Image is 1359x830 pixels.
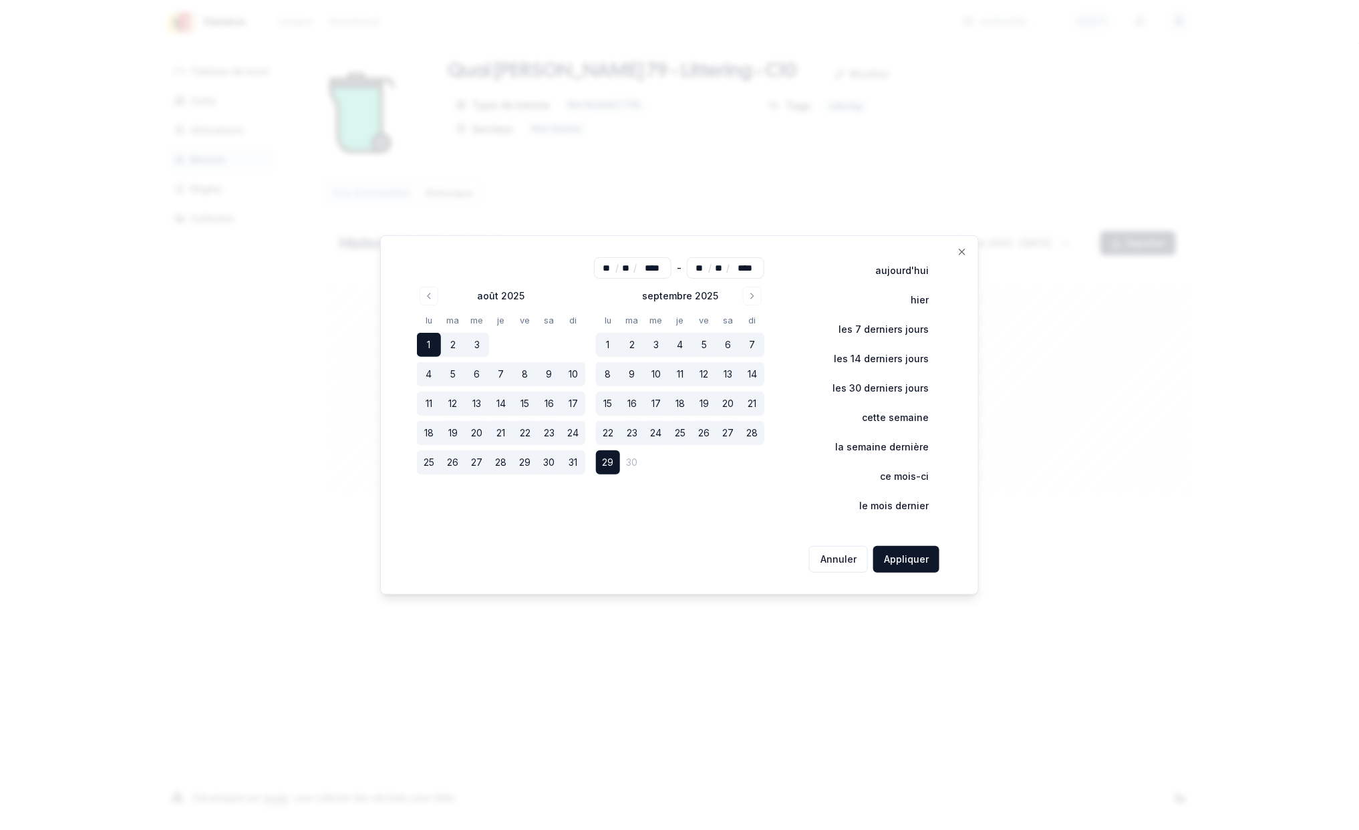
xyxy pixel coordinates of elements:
button: 10 [561,362,585,386]
button: 15 [513,392,537,416]
span: / [726,261,730,275]
button: aujourd'hui [847,257,939,284]
th: mardi [620,313,644,327]
div: - [677,257,682,279]
button: 15 [596,392,620,416]
button: les 14 derniers jours [806,345,939,372]
button: 13 [465,392,489,416]
button: 1 [596,333,620,357]
button: 28 [489,450,513,474]
button: 29 [513,450,537,474]
button: Go to previous month [420,287,438,305]
button: 14 [489,392,513,416]
th: mercredi [644,313,668,327]
button: 11 [668,362,692,386]
button: 23 [620,421,644,445]
button: les 7 derniers jours [810,316,939,343]
button: 29 [596,450,620,474]
button: 8 [513,362,537,386]
th: vendredi [692,313,716,327]
button: 25 [417,450,441,474]
button: 9 [537,362,561,386]
span: / [708,261,712,275]
button: 8 [596,362,620,386]
button: 28 [740,421,764,445]
button: 24 [644,421,668,445]
button: 3 [644,333,668,357]
button: 21 [489,421,513,445]
button: 20 [716,392,740,416]
button: 16 [537,392,561,416]
button: 17 [561,392,585,416]
button: 12 [692,362,716,386]
th: jeudi [489,313,513,327]
button: 4 [417,362,441,386]
th: dimanche [561,313,585,327]
button: 10 [644,362,668,386]
button: cette semaine [834,404,939,431]
button: 22 [596,421,620,445]
th: lundi [417,313,441,327]
button: 27 [465,450,489,474]
button: 1 [417,333,441,357]
div: septembre 2025 [642,289,718,303]
button: 19 [692,392,716,416]
th: jeudi [668,313,692,327]
button: 9 [620,362,644,386]
button: 13 [716,362,740,386]
th: dimanche [740,313,764,327]
button: 25 [668,421,692,445]
button: 12 [441,392,465,416]
button: 21 [740,392,764,416]
button: 5 [441,362,465,386]
button: 3 [465,333,489,357]
button: 17 [644,392,668,416]
button: Go to next month [743,287,762,305]
button: 6 [465,362,489,386]
th: samedi [716,313,740,327]
button: 7 [489,362,513,386]
button: 20 [465,421,489,445]
button: 16 [620,392,644,416]
th: mardi [441,313,465,327]
button: les 30 derniers jours [804,375,939,402]
button: 24 [561,421,585,445]
button: Annuler [809,546,868,573]
button: 2 [441,333,465,357]
button: 4 [668,333,692,357]
button: 19 [441,421,465,445]
span: / [615,261,619,275]
th: samedi [537,313,561,327]
button: le mois dernier [831,493,939,519]
th: mercredi [465,313,489,327]
button: 26 [441,450,465,474]
button: la semaine dernière [807,434,939,460]
button: 22 [513,421,537,445]
button: 11 [417,392,441,416]
button: Appliquer [873,546,939,573]
button: 2 [620,333,644,357]
button: 27 [716,421,740,445]
button: 30 [537,450,561,474]
th: lundi [596,313,620,327]
button: ce mois-ci [852,463,939,490]
button: 5 [692,333,716,357]
button: 14 [740,362,764,386]
button: 31 [561,450,585,474]
button: 23 [537,421,561,445]
button: 6 [716,333,740,357]
button: 26 [692,421,716,445]
button: hier [883,287,939,313]
span: / [633,261,637,275]
button: 7 [740,333,764,357]
th: vendredi [513,313,537,327]
button: 18 [668,392,692,416]
button: 18 [417,421,441,445]
div: août 2025 [478,289,525,303]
